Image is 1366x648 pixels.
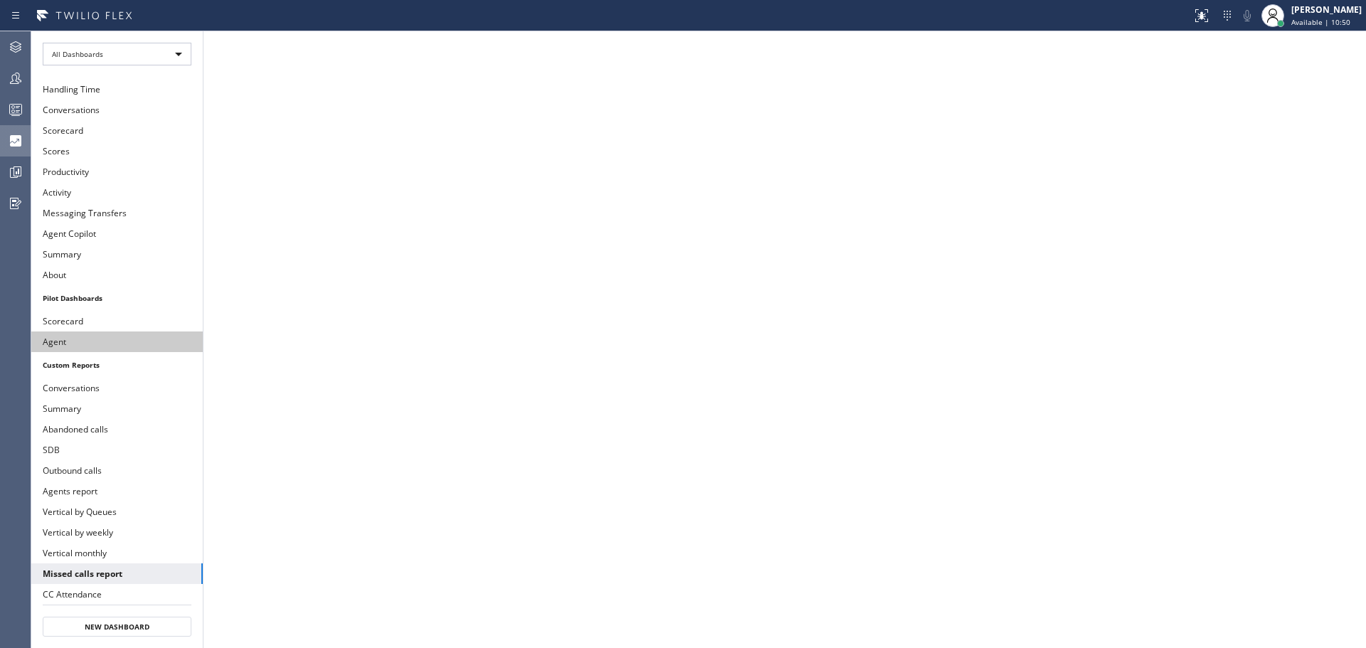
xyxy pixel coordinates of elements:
button: Scorecard [31,120,203,141]
button: Scores [31,141,203,161]
iframe: dashboard_97966ae3e9a8 [203,31,1366,648]
div: All Dashboards [43,43,191,65]
li: Pilot Dashboards [31,289,203,307]
button: Scorecard [31,311,203,331]
button: SDB [31,440,203,460]
button: Handling Time [31,79,203,100]
button: Vertical by weekly [31,522,203,543]
button: Agent Copilot [31,223,203,244]
button: Messaging Transfers [31,203,203,223]
button: Summary [31,244,203,265]
button: Abandoned calls [31,419,203,440]
button: Missed calls report [31,563,203,584]
button: Vertical by Queues [31,501,203,522]
button: New Dashboard [43,617,191,637]
button: CC Attendance [31,584,203,605]
button: Agent [31,331,203,352]
button: Conversations [31,100,203,120]
li: Custom Reports [31,356,203,374]
button: Agents report [31,481,203,501]
span: Available | 10:50 [1291,17,1350,27]
button: Mute [1237,6,1257,26]
button: Conversations [31,378,203,398]
button: Productivity [31,161,203,182]
button: Outbound calls [31,460,203,481]
button: Vertical monthly [31,543,203,563]
div: [PERSON_NAME] [1291,4,1362,16]
button: About [31,265,203,285]
button: Activity [31,182,203,203]
button: Summary [31,398,203,419]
